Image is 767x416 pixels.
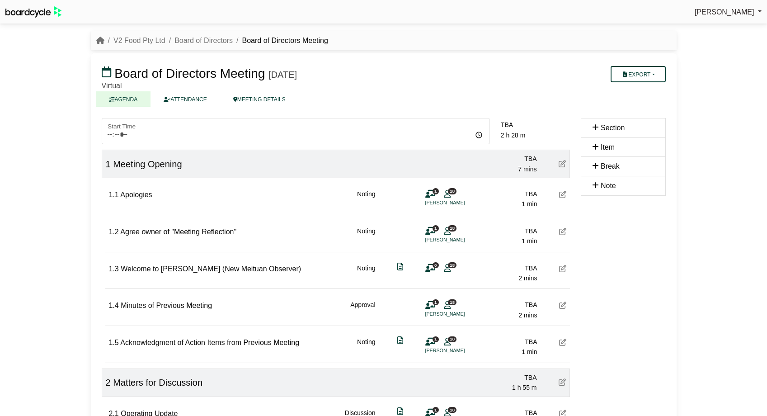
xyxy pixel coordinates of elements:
[522,237,537,245] span: 1 min
[425,199,493,207] li: [PERSON_NAME]
[106,378,111,388] span: 2
[109,228,119,236] span: 1.2
[357,337,375,357] div: Noting
[268,69,297,80] div: [DATE]
[501,120,570,130] div: TBA
[448,407,456,413] span: 18
[433,407,439,413] span: 1
[357,226,375,246] div: Noting
[601,124,625,132] span: Section
[522,200,537,208] span: 1 min
[120,339,299,346] span: Acknowledgment of Action Items from Previous Meeting
[121,265,301,273] span: Welcome to [PERSON_NAME] (New Meituan Observer)
[425,236,493,244] li: [PERSON_NAME]
[474,154,537,164] div: TBA
[357,189,375,209] div: Noting
[474,300,537,310] div: TBA
[448,299,456,305] span: 18
[113,159,182,169] span: Meeting Opening
[501,132,525,139] span: 2 h 28 m
[109,265,119,273] span: 1.3
[474,337,537,347] div: TBA
[695,8,754,16] span: [PERSON_NAME]
[433,188,439,194] span: 1
[474,373,537,383] div: TBA
[518,165,536,173] span: 7 mins
[474,189,537,199] div: TBA
[448,336,456,342] span: 18
[522,348,537,355] span: 1 min
[448,188,456,194] span: 18
[106,159,111,169] span: 1
[109,191,119,199] span: 1.1
[102,82,122,90] span: Virtual
[96,35,328,47] nav: breadcrumb
[5,6,61,18] img: BoardcycleBlackGreen-aaafeed430059cb809a45853b8cf6d952af9d84e6e89e1f1685b34bfd5cb7d64.svg
[114,66,265,80] span: Board of Directors Meeting
[109,302,119,309] span: 1.4
[425,347,493,355] li: [PERSON_NAME]
[695,6,762,18] a: [PERSON_NAME]
[601,162,620,170] span: Break
[518,312,537,319] span: 2 mins
[357,263,375,284] div: Noting
[433,262,439,268] span: 0
[109,339,119,346] span: 1.5
[120,191,152,199] span: Apologies
[96,91,151,107] a: AGENDA
[601,182,616,189] span: Note
[448,225,456,231] span: 18
[474,263,537,273] div: TBA
[474,226,537,236] div: TBA
[518,274,537,282] span: 2 mins
[121,302,212,309] span: Minutes of Previous Meeting
[433,225,439,231] span: 1
[425,310,493,318] li: [PERSON_NAME]
[433,336,439,342] span: 1
[350,300,375,320] div: Approval
[233,35,328,47] li: Board of Directors Meeting
[448,262,456,268] span: 18
[151,91,220,107] a: ATTENDANCE
[601,143,615,151] span: Item
[512,384,536,391] span: 1 h 55 m
[120,228,236,236] span: Agree owner of "Meeting Reflection"
[113,37,165,44] a: V2 Food Pty Ltd
[611,66,665,82] button: Export
[113,378,202,388] span: Matters for Discussion
[174,37,233,44] a: Board of Directors
[220,91,299,107] a: MEETING DETAILS
[433,299,439,305] span: 1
